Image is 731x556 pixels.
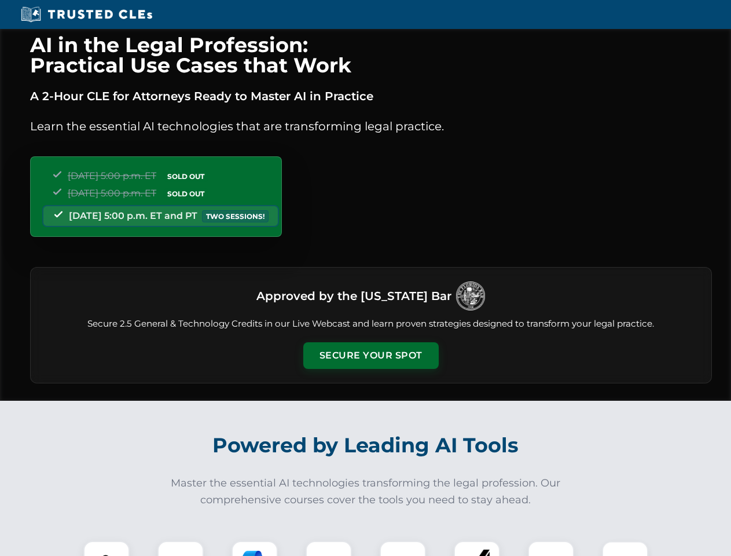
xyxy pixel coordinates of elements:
img: Trusted CLEs [17,6,156,23]
p: Master the essential AI technologies transforming the legal profession. Our comprehensive courses... [163,475,568,509]
span: [DATE] 5:00 p.m. ET [68,188,156,199]
span: SOLD OUT [163,170,208,182]
h2: Powered by Leading AI Tools [45,425,686,466]
h1: AI in the Legal Profession: Practical Use Cases that Work [30,35,712,75]
img: Logo [456,281,485,310]
button: Secure Your Spot [303,342,439,369]
p: Secure 2.5 General & Technology Credits in our Live Webcast and learn proven strategies designed ... [45,317,697,331]
p: A 2-Hour CLE for Attorneys Ready to Master AI in Practice [30,87,712,105]
h3: Approved by the [US_STATE] Bar [256,286,451,306]
span: SOLD OUT [163,188,208,200]
span: [DATE] 5:00 p.m. ET [68,170,156,181]
p: Learn the essential AI technologies that are transforming legal practice. [30,117,712,136]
